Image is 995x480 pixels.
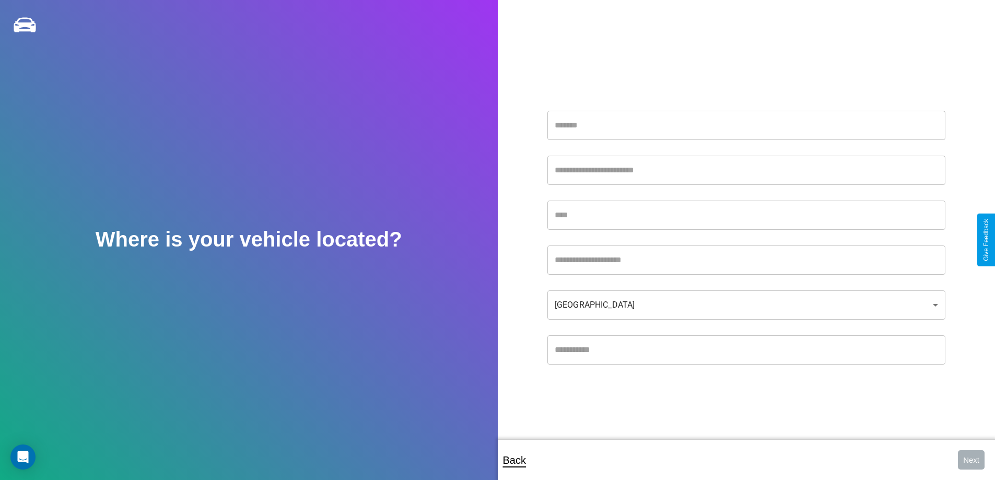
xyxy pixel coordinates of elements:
[503,451,526,470] p: Back
[96,228,402,251] h2: Where is your vehicle located?
[982,219,990,261] div: Give Feedback
[10,444,36,470] div: Open Intercom Messenger
[958,450,985,470] button: Next
[547,290,945,320] div: [GEOGRAPHIC_DATA]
